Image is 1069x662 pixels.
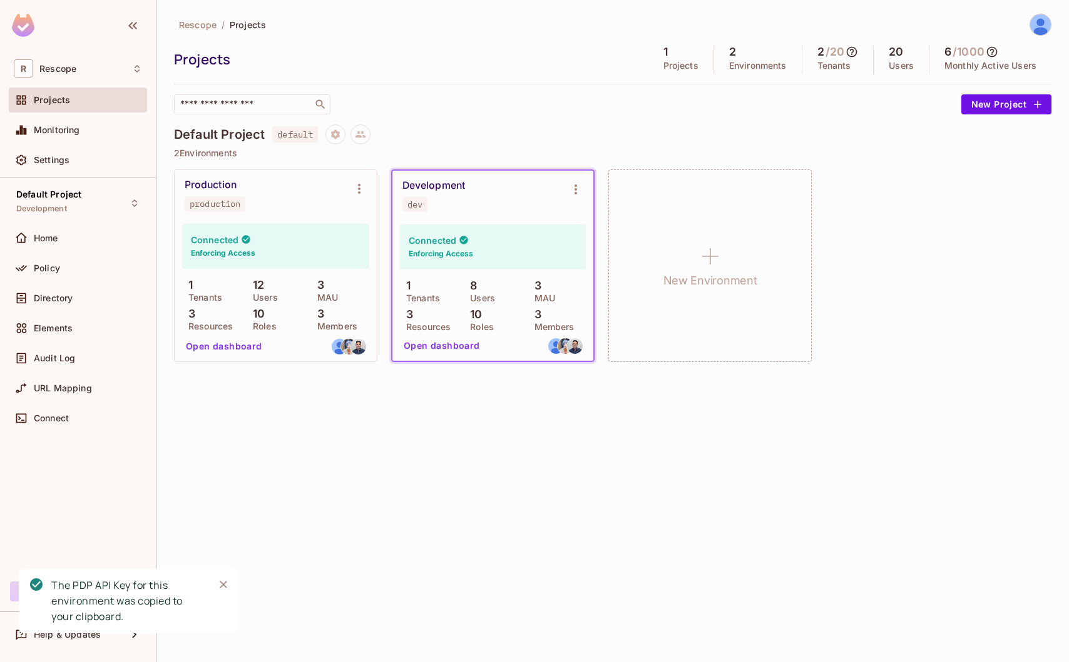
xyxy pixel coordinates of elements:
span: default [272,126,318,143]
img: swathi.shrirang.kulkarni@gmail.com [558,338,573,354]
p: 12 [247,279,264,291]
span: Connect [34,413,69,423]
p: 2 Environments [174,148,1051,158]
h5: / 20 [826,46,844,58]
span: Monitoring [34,125,80,135]
img: allan.carvalho@toptal.com [350,339,366,354]
img: swathi.shrirang.kulkarni@gmail.com [341,339,357,354]
h5: 2 [817,46,824,58]
p: 3 [528,308,541,321]
p: Members [311,321,357,331]
p: Projects [663,61,698,71]
h5: 1 [663,46,668,58]
span: Projects [34,95,70,105]
p: 3 [528,279,541,292]
img: Helen Kochetkova [1030,14,1051,35]
span: Workspace: Rescope [39,64,76,74]
h5: 20 [889,46,903,58]
h1: New Environment [663,271,757,290]
div: Development [402,179,465,192]
img: SReyMgAAAABJRU5ErkJggg== [12,14,34,37]
span: Directory [34,293,73,303]
span: R [14,59,33,78]
span: Project settings [325,131,345,143]
div: The PDP API Key for this environment was copied to your clipboard. [51,578,204,624]
h4: Connected [409,234,456,246]
p: Members [528,322,575,332]
h5: 2 [729,46,736,58]
p: 3 [311,308,324,320]
p: 3 [400,308,413,321]
p: Tenants [182,293,222,303]
h5: 6 [944,46,951,58]
h4: Default Project [174,127,265,142]
div: Projects [174,50,642,69]
span: Policy [34,263,60,273]
li: / [222,19,225,31]
span: Default Project [16,189,81,199]
p: Users [889,61,914,71]
p: 3 [311,279,324,291]
span: Audit Log [34,353,75,363]
p: Roles [247,321,277,331]
p: Resources [182,321,233,331]
span: Projects [230,19,266,31]
p: 1 [400,279,411,292]
h6: Enforcing Access [409,248,473,259]
p: Monthly Active Users [944,61,1036,71]
img: helen@rescope.co [548,338,564,354]
div: dev [407,199,422,209]
button: Open dashboard [399,336,485,356]
button: Close [214,575,233,594]
p: MAU [528,293,555,303]
h6: Enforcing Access [191,248,255,259]
p: 8 [464,279,477,292]
p: 10 [464,308,482,321]
button: Environment settings [563,177,588,202]
span: Elements [34,323,73,333]
p: Resources [400,322,451,332]
button: Open dashboard [181,336,267,356]
h4: Connected [191,234,238,246]
p: Users [247,293,278,303]
p: Users [464,293,495,303]
div: Production [185,179,237,191]
p: Roles [464,322,494,332]
p: 1 [182,279,193,291]
p: Tenants [817,61,851,71]
h5: / 1000 [953,46,985,58]
p: MAU [311,293,338,303]
span: Home [34,233,58,243]
span: Development [16,204,67,214]
p: 10 [247,308,265,320]
p: Environments [729,61,787,71]
img: allan.carvalho@toptal.com [567,338,583,354]
button: New Project [961,94,1051,114]
p: 3 [182,308,195,320]
span: Settings [34,155,69,165]
span: URL Mapping [34,383,92,393]
p: Tenants [400,293,440,303]
span: Rescope [179,19,217,31]
div: production [190,199,240,209]
img: helen@rescope.co [332,339,347,354]
button: Environment settings [347,176,372,201]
